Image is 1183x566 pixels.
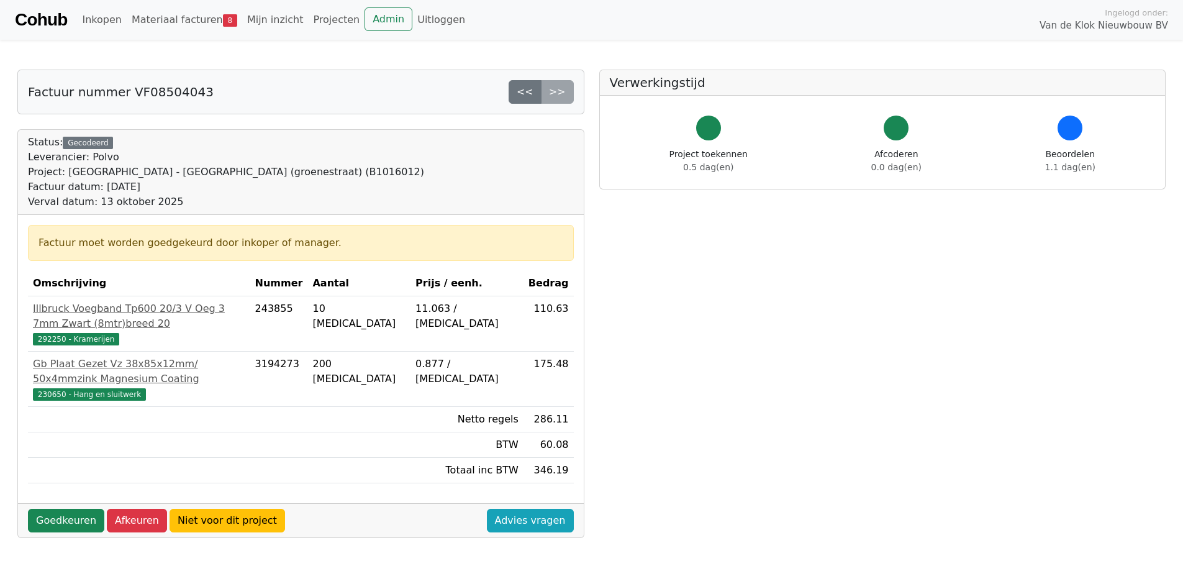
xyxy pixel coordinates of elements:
th: Bedrag [524,271,574,296]
td: Totaal inc BTW [410,458,524,483]
div: 0.877 / [MEDICAL_DATA] [415,357,519,386]
div: 200 [MEDICAL_DATA] [312,357,406,386]
a: << [509,80,542,104]
a: Mijn inzicht [242,7,309,32]
a: Inkopen [77,7,126,32]
div: Afcoderen [871,148,922,174]
a: Niet voor dit project [170,509,285,532]
td: 286.11 [524,407,574,432]
a: Cohub [15,5,67,35]
a: Uitloggen [412,7,470,32]
span: 1.1 dag(en) [1045,162,1095,172]
a: Afkeuren [107,509,167,532]
div: Verval datum: 13 oktober 2025 [28,194,424,209]
td: 110.63 [524,296,574,352]
td: 346.19 [524,458,574,483]
span: 0.5 dag(en) [683,162,733,172]
span: 0.0 dag(en) [871,162,922,172]
a: Advies vragen [487,509,574,532]
span: Van de Klok Nieuwbouw BV [1040,19,1168,33]
td: BTW [410,432,524,458]
a: Illbruck Voegband Tp600 20/3 V Oeg 3 7mm Zwart (8mtr)breed 20292250 - Kramerijen [33,301,245,346]
div: 10 [MEDICAL_DATA] [312,301,406,331]
span: 8 [223,14,237,27]
a: Admin [365,7,412,31]
div: Beoordelen [1045,148,1095,174]
div: 11.063 / [MEDICAL_DATA] [415,301,519,331]
td: 243855 [250,296,308,352]
th: Prijs / eenh. [410,271,524,296]
a: Materiaal facturen8 [127,7,242,32]
div: Gecodeerd [63,137,113,149]
div: Gb Plaat Gezet Vz 38x85x12mm/ 50x4mmzink Magnesium Coating [33,357,245,386]
td: 3194273 [250,352,308,407]
div: Leverancier: Polvo [28,150,424,165]
span: Ingelogd onder: [1105,7,1168,19]
div: Factuur moet worden goedgekeurd door inkoper of manager. [39,235,563,250]
span: 230650 - Hang en sluitwerk [33,388,146,401]
td: Netto regels [410,407,524,432]
h5: Factuur nummer VF08504043 [28,84,214,99]
td: 60.08 [524,432,574,458]
a: Goedkeuren [28,509,104,532]
th: Aantal [307,271,410,296]
a: Projecten [308,7,365,32]
th: Nummer [250,271,308,296]
div: Project toekennen [669,148,748,174]
div: Illbruck Voegband Tp600 20/3 V Oeg 3 7mm Zwart (8mtr)breed 20 [33,301,245,331]
a: Gb Plaat Gezet Vz 38x85x12mm/ 50x4mmzink Magnesium Coating230650 - Hang en sluitwerk [33,357,245,401]
div: Project: [GEOGRAPHIC_DATA] - [GEOGRAPHIC_DATA] (groenestraat) (B1016012) [28,165,424,180]
td: 175.48 [524,352,574,407]
th: Omschrijving [28,271,250,296]
span: 292250 - Kramerijen [33,333,119,345]
div: Status: [28,135,424,209]
div: Factuur datum: [DATE] [28,180,424,194]
h5: Verwerkingstijd [610,75,1156,90]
